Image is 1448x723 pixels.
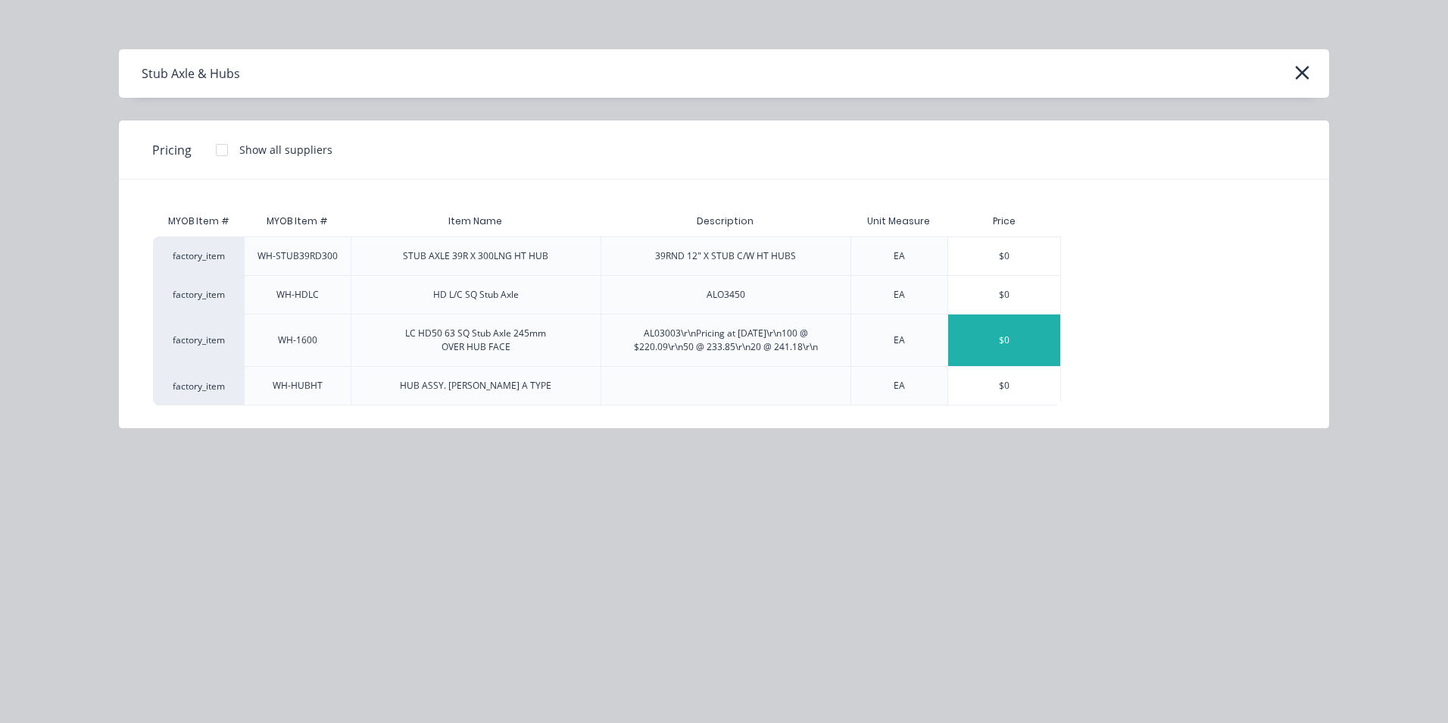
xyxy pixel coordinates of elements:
[894,379,905,393] div: EA
[400,379,551,393] div: HUB ASSY. [PERSON_NAME] A TYPE
[948,276,1060,314] div: $0
[403,249,548,263] div: STUB AXLE 39R X 300LNG HT HUB
[948,237,1060,275] div: $0
[278,333,317,347] div: WH-1600
[855,202,942,240] div: Unit Measure
[273,379,323,393] div: WH-HUBHT
[153,236,244,275] div: factory_item
[276,288,319,302] div: WH-HDLC
[153,314,244,366] div: factory_item
[405,327,546,354] div: LC HD50 63 SQ Stub Axle 245mm OVER HUB FACE
[239,142,332,158] div: Show all suppliers
[257,249,338,263] div: WH-STUB39RD300
[894,288,905,302] div: EA
[153,366,244,405] div: factory_item
[894,333,905,347] div: EA
[254,202,340,240] div: MYOB Item #
[153,275,244,314] div: factory_item
[433,288,519,302] div: HD L/C SQ Stub Axle
[948,367,1060,405] div: $0
[142,64,240,83] div: Stub Axle & Hubs
[436,202,514,240] div: Item Name
[947,206,1061,236] div: Price
[948,315,1060,366] div: $0
[685,202,766,240] div: Description
[894,249,905,263] div: EA
[152,141,192,159] span: Pricing
[707,288,745,302] div: ALO3450
[613,327,838,354] div: AL03003\r\nPricing at [DATE]\r\n100 @ $220.09\r\n50 @ 233.85\r\n20 @ 241.18\r\n
[153,206,244,236] div: MYOB Item #
[655,249,796,263] div: 39RND 12" X STUB C/W HT HUBS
